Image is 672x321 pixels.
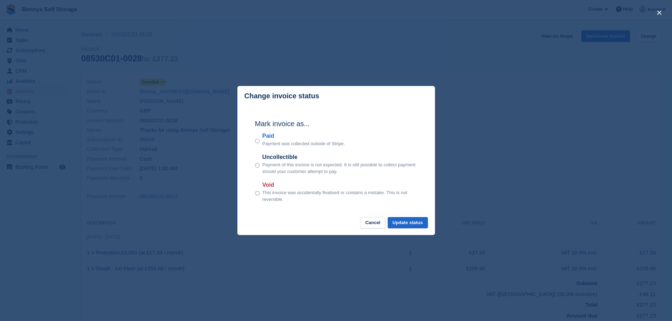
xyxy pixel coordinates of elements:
p: Payment of this invoice is not expected. It is still possible to collect payment should your cust... [262,161,417,175]
label: Paid [262,132,345,140]
button: close [654,7,665,18]
p: Change invoice status [244,92,319,100]
p: Payment was collected outside of Stripe. [262,140,345,147]
label: Uncollectible [262,153,417,161]
h2: Mark invoice as... [255,118,417,129]
p: This invoice was accidentally finalised or contains a mistake. This is not reversible. [262,189,417,203]
button: Update status [388,217,428,229]
label: Void [262,181,417,189]
button: Cancel [360,217,385,229]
